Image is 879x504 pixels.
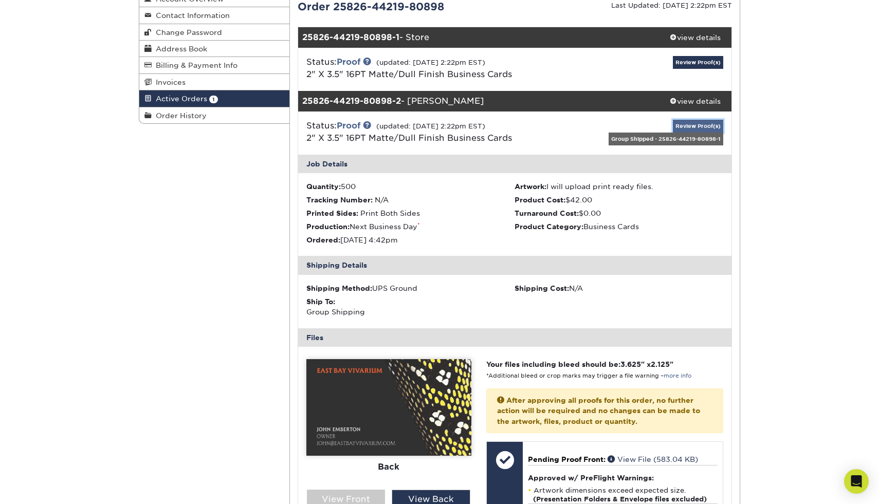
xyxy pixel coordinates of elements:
[306,284,372,292] strong: Shipping Method:
[152,78,186,86] span: Invoices
[360,209,420,217] span: Print Both Sides
[152,11,230,20] span: Contact Information
[306,196,373,204] strong: Tracking Number:
[139,24,289,41] a: Change Password
[306,456,471,478] div: Back
[139,41,289,57] a: Address Book
[306,221,515,232] li: Next Business Day
[299,56,587,81] div: Status:
[209,96,218,103] span: 1
[608,455,698,463] a: View File (583.04 KB)
[376,122,485,130] small: (updated: [DATE] 2:22pm EST)
[844,469,869,494] div: Open Intercom Messenger
[515,195,723,205] li: $42.00
[139,7,289,24] a: Contact Information
[306,235,515,245] li: [DATE] 4:42pm
[673,120,723,133] a: Review Proof(s)
[139,57,289,73] a: Billing & Payment Info
[306,133,512,143] a: 2" X 3.5" 16PT Matte/Dull Finish Business Cards
[306,297,335,306] strong: Ship To:
[515,221,723,232] li: Business Cards
[376,59,485,66] small: (updated: [DATE] 2:22pm EST)
[528,486,718,503] li: Artwork dimensions exceed expected size.
[298,256,732,274] div: Shipping Details
[306,222,350,231] strong: Production:
[139,107,289,123] a: Order History
[306,283,515,293] div: UPS Ground
[533,495,707,503] strong: (Presentation Folders & Envelope files excluded)
[659,32,731,43] div: view details
[139,74,289,90] a: Invoices
[486,372,691,379] small: *Additional bleed or crop marks may trigger a file warning –
[515,222,583,231] strong: Product Category:
[306,69,512,79] a: 2" X 3.5" 16PT Matte/Dull Finish Business Cards
[528,455,606,463] span: Pending Proof Front:
[620,360,641,368] span: 3.625
[306,296,515,318] div: Group Shipping
[497,396,700,425] strong: After approving all proofs for this order, no further action will be required and no changes can ...
[302,96,401,106] strong: 25826-44219-80898-2
[298,91,660,111] div: - [PERSON_NAME]
[611,2,732,9] small: Last Updated: [DATE] 2:22pm EST
[306,236,340,244] strong: Ordered:
[659,27,731,48] a: view details
[486,360,673,368] strong: Your files including bleed should be: " x "
[337,121,360,130] a: Proof
[298,155,732,173] div: Job Details
[673,56,723,69] a: Review Proof(s)
[299,120,587,144] div: Status:
[515,283,723,293] div: N/A
[528,474,718,482] h4: Approved w/ PreFlight Warnings:
[139,90,289,107] a: Active Orders 1
[337,57,360,67] a: Proof
[298,328,732,347] div: Files
[152,28,222,36] span: Change Password
[375,196,389,204] span: N/A
[3,473,87,500] iframe: Google Customer Reviews
[515,181,723,192] li: I will upload print ready files.
[515,209,579,217] strong: Turnaround Cost:
[298,27,660,48] div: - Store
[659,91,731,111] a: view details
[515,208,723,218] li: $0.00
[515,182,546,191] strong: Artwork:
[306,182,341,191] strong: Quantity:
[609,133,723,145] div: Group Shipped - 25826-44219-80898-1
[152,45,207,53] span: Address Book
[651,360,670,368] span: 2.125
[152,61,237,69] span: Billing & Payment Info
[664,372,691,379] a: more info
[152,111,207,120] span: Order History
[152,95,207,103] span: Active Orders
[659,96,731,106] div: view details
[515,196,565,204] strong: Product Cost:
[306,181,515,192] li: 500
[306,209,358,217] strong: Printed Sides:
[302,32,399,42] strong: 25826-44219-80898-1
[515,284,569,292] strong: Shipping Cost:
